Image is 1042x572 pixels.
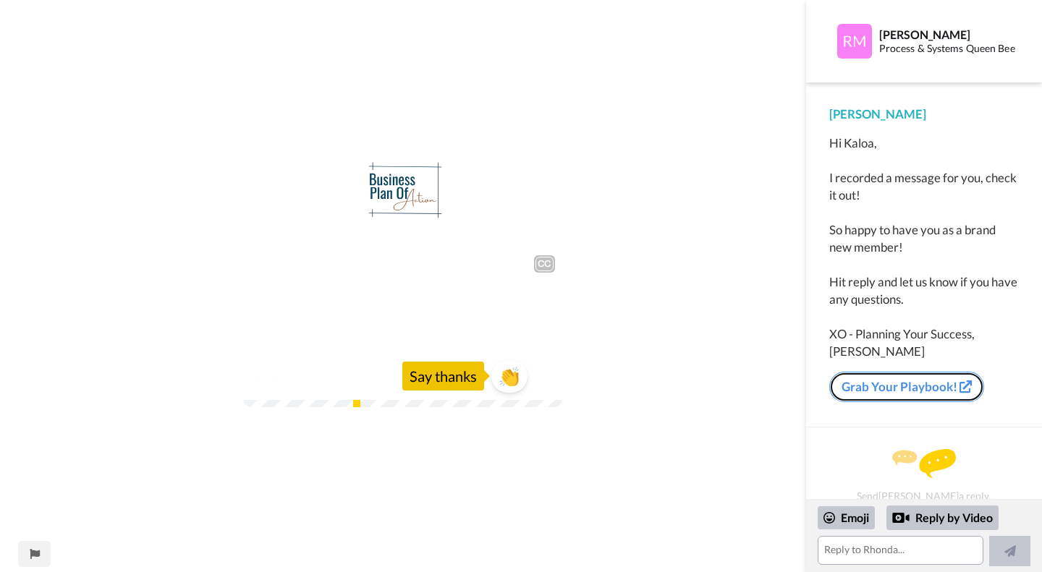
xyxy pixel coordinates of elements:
[535,372,549,387] img: Full screen
[879,43,1018,55] div: Process & Systems Queen Bee
[829,106,1019,123] div: [PERSON_NAME]
[829,372,984,402] a: Grab Your Playbook!
[254,371,279,388] span: 2:20
[892,449,956,478] img: message.svg
[892,509,910,526] div: Reply by Video
[290,371,315,388] span: 2:22
[826,453,1022,498] div: Send [PERSON_NAME] a reply.
[886,505,999,530] div: Reply by Video
[491,360,528,393] button: 👏
[829,135,1019,360] div: Hi Kaloa, I recorded a message for you, check it out! So happy to have you as a brand new member!...
[818,506,875,529] div: Emoji
[535,257,554,271] div: CC
[402,362,484,390] div: Say thanks
[355,161,451,219] img: 26365353-a816-4213-9d3b-8f9cb3823973
[491,364,528,388] span: 👏
[282,371,287,388] span: /
[879,27,1018,41] div: [PERSON_NAME]
[837,24,872,59] img: Profile Image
